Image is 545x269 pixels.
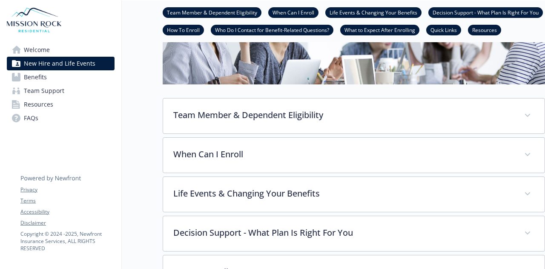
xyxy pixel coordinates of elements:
[163,177,545,212] div: Life Events & Changing Your Benefits
[163,8,261,16] a: Team Member & Dependent Eligibility
[468,26,501,34] a: Resources
[428,8,543,16] a: Decision Support - What Plan Is Right For You
[7,98,115,111] a: Resources
[173,109,514,121] p: Team Member & Dependent Eligibility
[268,8,318,16] a: When Can I Enroll
[173,187,514,200] p: Life Events & Changing Your Benefits
[426,26,461,34] a: Quick Links
[7,84,115,98] a: Team Support
[24,84,64,98] span: Team Support
[24,98,53,111] span: Resources
[20,197,114,205] a: Terms
[163,138,545,173] div: When Can I Enroll
[163,216,545,251] div: Decision Support - What Plan Is Right For You
[173,226,514,239] p: Decision Support - What Plan Is Right For You
[24,111,38,125] span: FAQs
[163,26,204,34] a: How To Enroll
[20,186,114,194] a: Privacy
[7,111,115,125] a: FAQs
[173,148,514,161] p: When Can I Enroll
[211,26,333,34] a: Who Do I Contact for Benefit-Related Questions?
[20,208,114,216] a: Accessibility
[7,43,115,57] a: Welcome
[325,8,422,16] a: Life Events & Changing Your Benefits
[340,26,419,34] a: What to Expect After Enrolling
[20,230,114,252] p: Copyright © 2024 - 2025 , Newfront Insurance Services, ALL RIGHTS RESERVED
[20,219,114,227] a: Disclaimer
[24,57,95,70] span: New Hire and Life Events
[7,57,115,70] a: New Hire and Life Events
[24,70,47,84] span: Benefits
[163,98,545,133] div: Team Member & Dependent Eligibility
[7,70,115,84] a: Benefits
[24,43,50,57] span: Welcome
